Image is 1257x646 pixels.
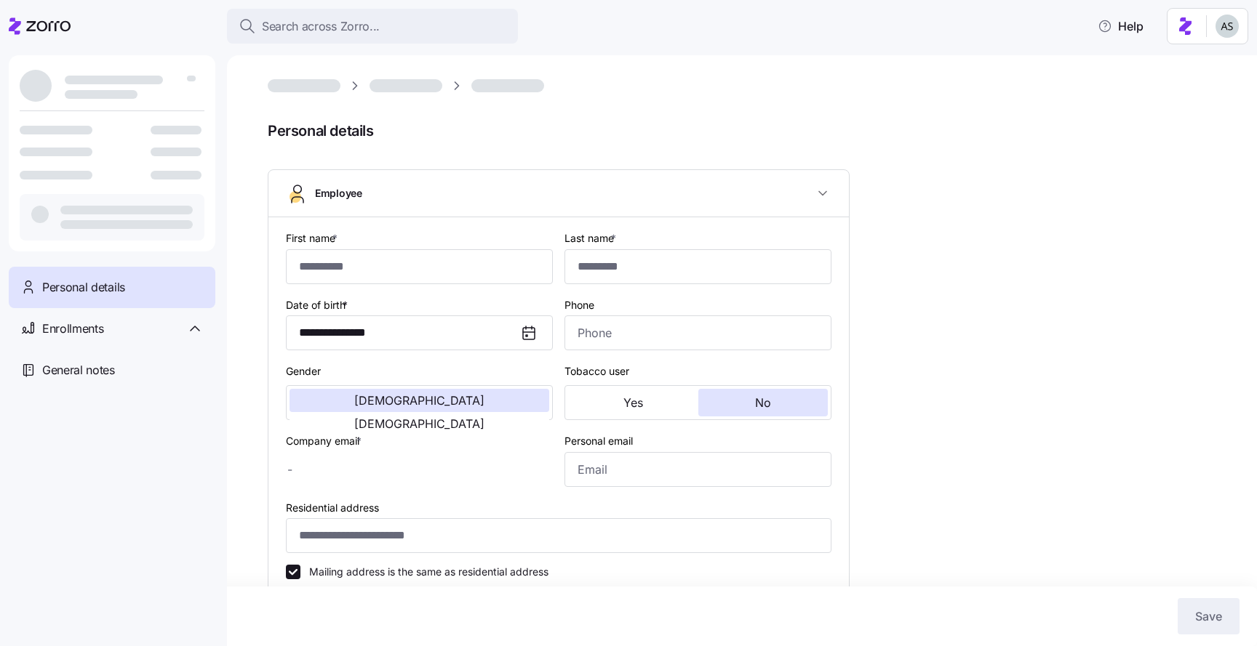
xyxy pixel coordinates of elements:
[1216,15,1239,38] img: c4d3a52e2a848ea5f7eb308790fba1e4
[564,297,594,313] label: Phone
[354,395,484,406] span: [DEMOGRAPHIC_DATA]
[286,297,351,313] label: Date of birth
[564,230,619,246] label: Last name
[1178,598,1240,634] button: Save
[42,320,103,338] span: Enrollments
[354,418,484,429] span: [DEMOGRAPHIC_DATA]
[564,433,633,449] label: Personal email
[1195,607,1222,625] span: Save
[268,170,849,217] button: Employee
[1086,12,1155,41] button: Help
[286,433,364,449] label: Company email
[262,17,380,36] span: Search across Zorro...
[564,315,831,350] input: Phone
[286,500,379,516] label: Residential address
[315,186,362,201] span: Employee
[286,363,321,379] label: Gender
[268,119,1237,143] span: Personal details
[227,9,518,44] button: Search across Zorro...
[300,565,548,579] label: Mailing address is the same as residential address
[286,230,340,246] label: First name
[623,397,643,408] span: Yes
[564,363,629,379] label: Tobacco user
[42,278,125,296] span: Personal details
[564,452,831,487] input: Email
[755,397,771,408] span: No
[1098,17,1144,35] span: Help
[42,361,115,379] span: General notes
